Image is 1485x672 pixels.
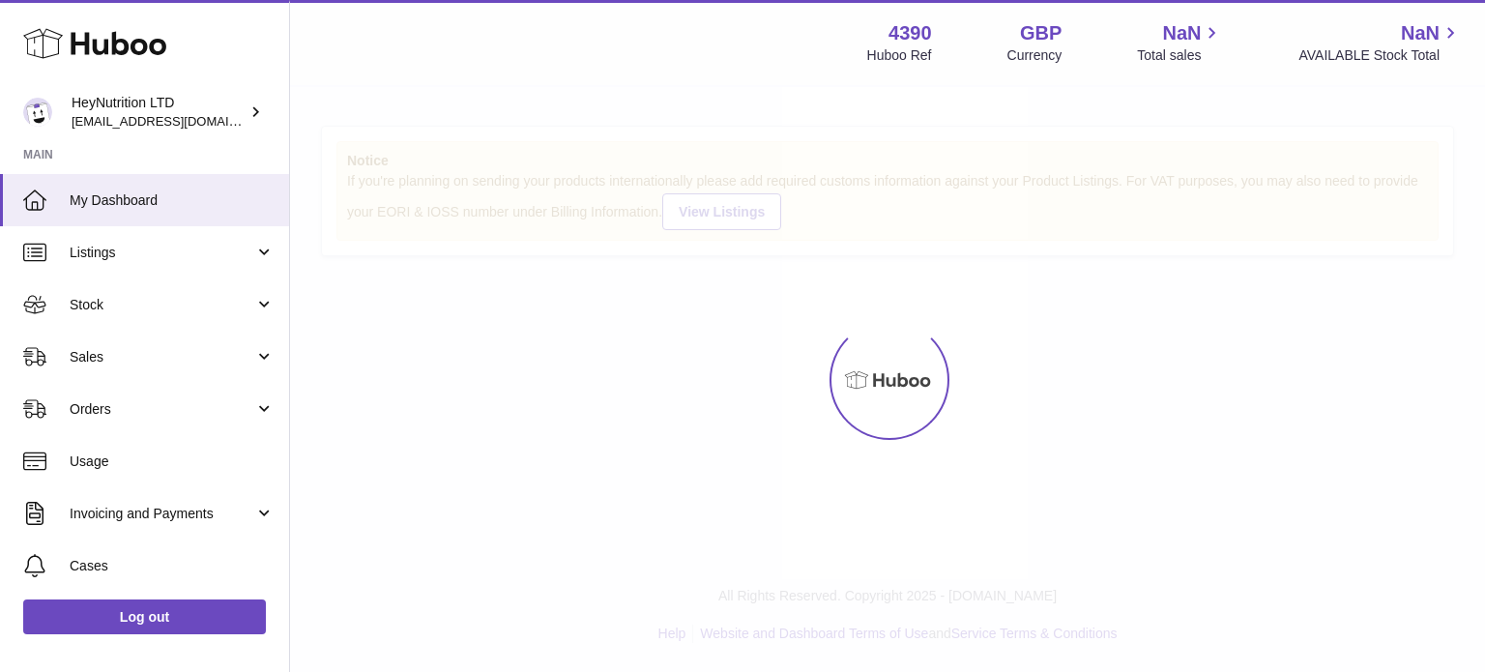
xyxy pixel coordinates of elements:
[70,557,275,575] span: Cases
[1020,20,1062,46] strong: GBP
[70,400,254,419] span: Orders
[888,20,932,46] strong: 4390
[72,113,284,129] span: [EMAIL_ADDRESS][DOMAIN_NAME]
[70,505,254,523] span: Invoicing and Payments
[1137,20,1223,65] a: NaN Total sales
[1137,46,1223,65] span: Total sales
[23,98,52,127] img: info@heynutrition.com
[867,46,932,65] div: Huboo Ref
[1298,46,1462,65] span: AVAILABLE Stock Total
[70,348,254,366] span: Sales
[70,296,254,314] span: Stock
[1162,20,1201,46] span: NaN
[1298,20,1462,65] a: NaN AVAILABLE Stock Total
[70,453,275,471] span: Usage
[70,191,275,210] span: My Dashboard
[70,244,254,262] span: Listings
[23,599,266,634] a: Log out
[1401,20,1440,46] span: NaN
[72,94,246,131] div: HeyNutrition LTD
[1007,46,1063,65] div: Currency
